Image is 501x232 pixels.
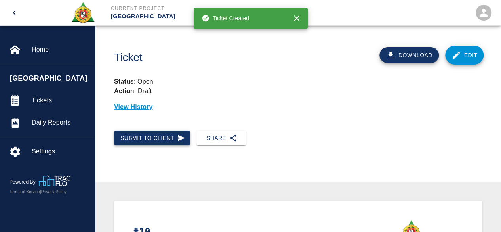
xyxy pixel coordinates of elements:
p: Powered By [10,178,39,186]
h1: Ticket [114,51,326,64]
iframe: Chat Widget [461,194,501,232]
p: : Draft [114,88,152,94]
a: Edit [445,46,484,65]
button: Download [379,47,439,63]
span: Daily Reports [32,118,88,127]
span: Settings [32,147,88,156]
a: Privacy Policy [41,190,67,194]
span: | [40,190,41,194]
p: [GEOGRAPHIC_DATA] [111,12,293,21]
div: Ticket Created [202,11,250,25]
button: Submit to Client [114,131,190,146]
button: open drawer [5,3,24,22]
img: Roger & Sons Concrete [71,2,95,24]
strong: Status [114,78,134,85]
span: Home [32,45,88,54]
p: View History [114,102,482,112]
span: [GEOGRAPHIC_DATA] [10,73,91,84]
strong: Action [114,88,134,94]
img: TracFlo [39,175,70,186]
p: Current Project [111,5,293,12]
p: : Open [114,77,482,86]
button: Share [196,131,246,146]
a: Terms of Service [10,190,40,194]
span: Tickets [32,96,88,105]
